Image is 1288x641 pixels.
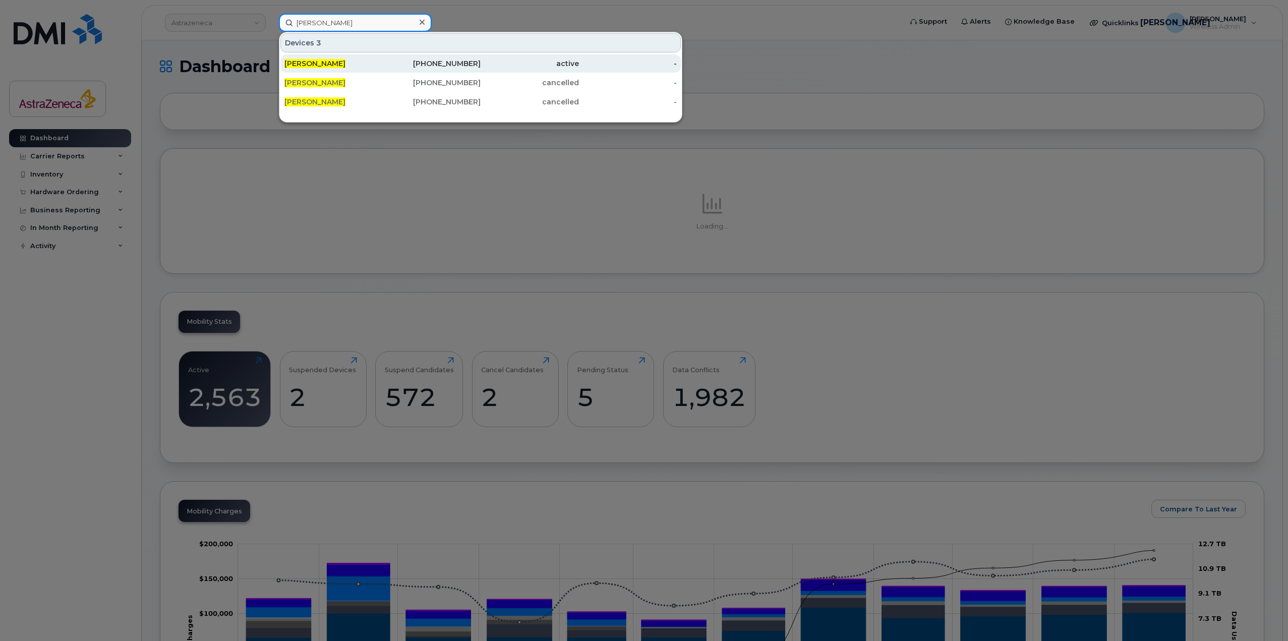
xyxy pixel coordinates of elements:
span: 3 [316,38,321,48]
div: - [579,97,677,107]
a: [PERSON_NAME][PHONE_NUMBER]cancelled- [280,74,681,92]
div: - [579,78,677,88]
span: [PERSON_NAME] [284,97,345,106]
div: Devices [280,33,681,52]
span: [PERSON_NAME] [284,59,345,68]
a: [PERSON_NAME][PHONE_NUMBER]cancelled- [280,93,681,111]
div: active [481,59,579,69]
div: cancelled [481,97,579,107]
span: [PERSON_NAME] [284,78,345,87]
a: [PERSON_NAME][PHONE_NUMBER]active- [280,54,681,73]
div: - [579,59,677,69]
div: [PHONE_NUMBER] [383,97,481,107]
div: [PHONE_NUMBER] [383,78,481,88]
div: cancelled [481,78,579,88]
div: [PHONE_NUMBER] [383,59,481,69]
